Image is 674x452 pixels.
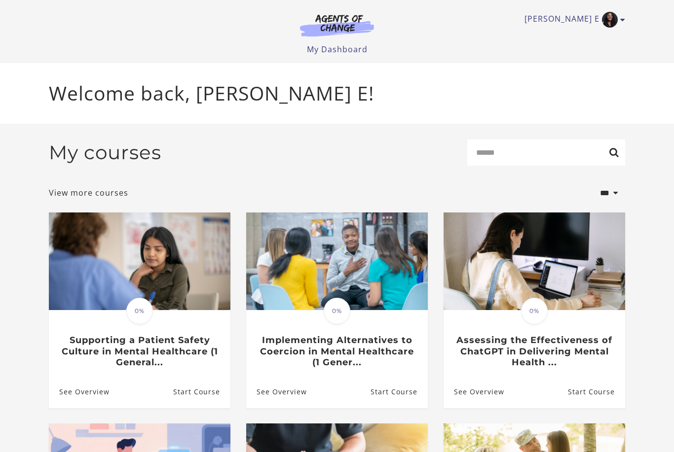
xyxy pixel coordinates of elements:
a: Implementing Alternatives to Coercion in Mental Healthcare (1 Gener...: Resume Course [371,376,428,408]
h3: Assessing the Effectiveness of ChatGPT in Delivering Mental Health ... [454,335,614,368]
h3: Implementing Alternatives to Coercion in Mental Healthcare (1 Gener... [257,335,417,368]
h3: Supporting a Patient Safety Culture in Mental Healthcare (1 General... [59,335,220,368]
span: 0% [521,298,548,324]
a: My Dashboard [307,44,368,55]
a: Assessing the Effectiveness of ChatGPT in Delivering Mental Health ...: See Overview [444,376,504,408]
a: View more courses [49,187,128,199]
a: Supporting a Patient Safety Culture in Mental Healthcare (1 General...: See Overview [49,376,110,408]
span: 0% [324,298,350,324]
h2: My courses [49,141,161,164]
a: Supporting a Patient Safety Culture in Mental Healthcare (1 General...: Resume Course [173,376,230,408]
img: Agents of Change Logo [290,14,384,36]
p: Welcome back, [PERSON_NAME] E! [49,79,625,108]
a: Assessing the Effectiveness of ChatGPT in Delivering Mental Health ...: Resume Course [568,376,625,408]
a: Toggle menu [524,12,620,28]
a: Implementing Alternatives to Coercion in Mental Healthcare (1 Gener...: See Overview [246,376,307,408]
span: 0% [126,298,153,324]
